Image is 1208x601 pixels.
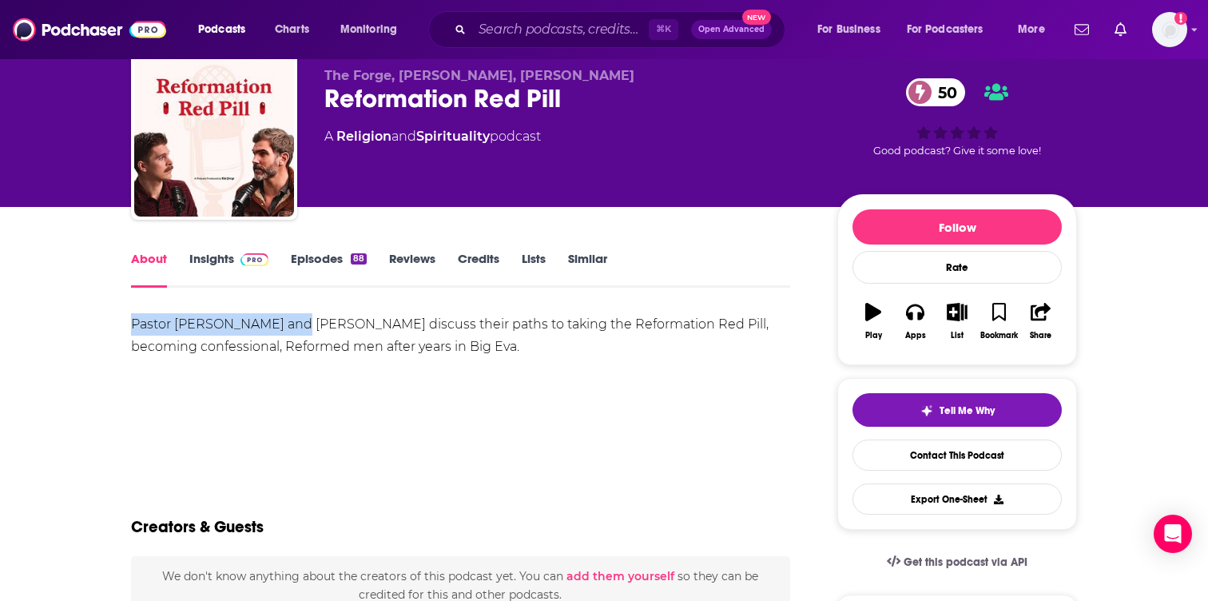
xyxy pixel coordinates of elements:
[340,18,397,41] span: Monitoring
[264,17,319,42] a: Charts
[837,68,1077,167] div: 50Good podcast? Give it some love!
[1020,293,1062,350] button: Share
[852,251,1062,284] div: Rate
[940,404,995,417] span: Tell Me Why
[922,78,965,106] span: 50
[240,253,268,266] img: Podchaser Pro
[389,251,435,288] a: Reviews
[391,129,416,144] span: and
[1007,17,1065,42] button: open menu
[522,251,546,288] a: Lists
[291,251,367,288] a: Episodes88
[1152,12,1187,47] button: Show profile menu
[852,484,1062,515] button: Export One-Sheet
[951,331,964,340] div: List
[568,251,607,288] a: Similar
[1108,16,1133,43] a: Show notifications dropdown
[691,20,772,39] button: Open AdvancedNew
[906,78,965,106] a: 50
[162,569,758,601] span: We don't know anything about the creators of this podcast yet . You can so they can be credited f...
[324,68,634,83] span: The Forge, [PERSON_NAME], [PERSON_NAME]
[472,17,649,42] input: Search podcasts, credits, & more...
[189,251,268,288] a: InsightsPodchaser Pro
[698,26,765,34] span: Open Advanced
[905,331,926,340] div: Apps
[649,19,678,40] span: ⌘ K
[275,18,309,41] span: Charts
[852,209,1062,245] button: Follow
[865,331,882,340] div: Play
[1068,16,1095,43] a: Show notifications dropdown
[13,14,166,45] img: Podchaser - Follow, Share and Rate Podcasts
[817,18,880,41] span: For Business
[852,440,1062,471] a: Contact This Podcast
[1152,12,1187,47] img: User Profile
[904,555,1027,569] span: Get this podcast via API
[458,251,499,288] a: Credits
[134,57,294,217] img: Reformation Red Pill
[324,127,541,146] div: A podcast
[131,251,167,288] a: About
[566,570,674,583] button: add them yourself
[806,17,900,42] button: open menu
[198,18,245,41] span: Podcasts
[1152,12,1187,47] span: Logged in as sschroeder
[936,293,978,350] button: List
[852,293,894,350] button: Play
[873,145,1041,157] span: Good podcast? Give it some love!
[874,543,1040,582] a: Get this podcast via API
[131,517,264,537] h2: Creators & Guests
[443,11,801,48] div: Search podcasts, credits, & more...
[351,253,367,265] div: 88
[187,17,266,42] button: open menu
[329,17,418,42] button: open menu
[1154,515,1192,553] div: Open Intercom Messenger
[894,293,936,350] button: Apps
[416,129,490,144] a: Spirituality
[742,10,771,25] span: New
[1174,12,1187,25] svg: Add a profile image
[920,404,933,417] img: tell me why sparkle
[1018,18,1045,41] span: More
[336,129,391,144] a: Religion
[978,293,1019,350] button: Bookmark
[896,17,1007,42] button: open menu
[131,313,790,358] div: Pastor [PERSON_NAME] and [PERSON_NAME] discuss their paths to taking the Reformation Red Pill, be...
[980,331,1018,340] div: Bookmark
[852,393,1062,427] button: tell me why sparkleTell Me Why
[907,18,983,41] span: For Podcasters
[1030,331,1051,340] div: Share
